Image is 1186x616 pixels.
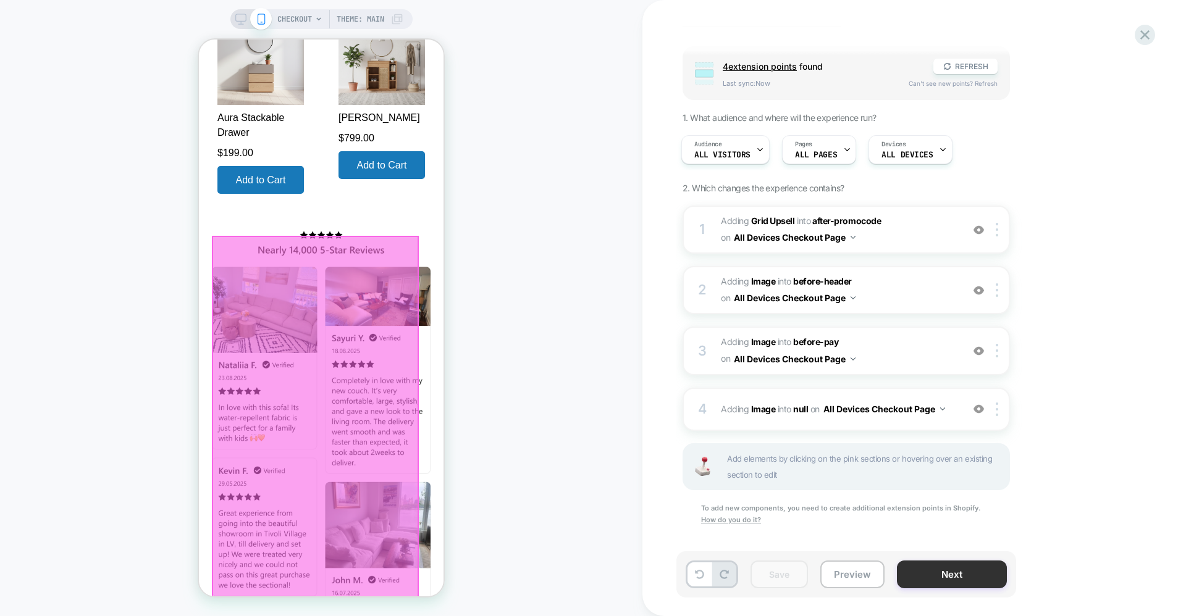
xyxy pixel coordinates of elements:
[337,9,384,29] span: Theme: MAIN
[751,336,776,347] b: Image
[974,404,984,414] img: crossed eye
[751,215,795,226] b: Grid Upsell
[721,230,730,245] span: on
[778,336,791,347] span: INTO
[140,112,226,139] button: Add to Cart
[810,401,820,417] span: on
[19,127,105,154] button: Add to Cart
[778,276,791,286] span: INTO
[751,560,808,588] button: Save
[694,151,751,159] span: All Visitors
[996,223,998,236] img: close
[683,183,844,193] span: 2. Which changes the experience contains?
[795,140,812,149] span: Pages
[851,236,856,239] img: down arrow
[690,457,715,476] img: Joystick
[158,120,208,131] span: Add to Cart
[778,404,791,414] span: INTO
[721,351,730,366] span: on
[723,61,921,72] span: found
[940,407,945,410] img: down arrow
[793,276,852,286] span: before-header
[734,350,856,368] button: All Devices Checkout Page
[277,9,312,29] span: CHECKOUT
[701,515,761,524] u: How do you do it?
[683,112,876,123] span: 1. What audience and where will the experience run?
[974,285,984,296] img: crossed eye
[851,357,856,360] img: down arrow
[721,290,730,306] span: on
[820,560,885,588] button: Preview
[881,151,933,159] span: ALL DEVICES
[723,61,797,72] span: 4 extension point s
[933,59,998,74] button: REFRESH
[696,397,709,422] div: 4
[140,91,175,106] span: $799.00
[721,404,775,414] span: Adding
[881,140,906,149] span: Devices
[721,276,775,286] span: Adding
[996,402,998,416] img: close
[797,215,810,226] span: INTO
[734,289,856,307] button: All Devices Checkout Page
[721,215,795,226] span: Adding
[696,339,709,364] div: 3
[793,336,838,347] span: before-pay
[683,502,1010,527] div: To add new components, you need to create additional extension points in Shopify.
[696,217,709,242] div: 1
[721,336,775,347] span: Adding
[727,451,1003,483] span: Add elements by clicking on the pink sections or hovering over an existing section to edit
[812,215,881,226] span: after-promocode
[694,140,722,149] span: Audience
[37,135,87,146] span: Add to Cart
[140,73,221,83] span: [PERSON_NAME]
[974,346,984,356] img: crossed eye
[696,278,709,302] div: 2
[793,404,808,414] span: null
[974,225,984,235] img: crossed eye
[996,344,998,357] img: close
[823,400,945,418] button: All Devices Checkout Page
[795,151,837,159] span: ALL PAGES
[909,80,998,87] span: Can't see new points? Refresh
[851,296,856,299] img: down arrow
[19,106,54,121] span: $199.00
[19,73,86,98] span: Aura Stackable Drawer
[751,404,776,414] b: Image
[996,283,998,297] img: close
[734,228,856,246] button: All Devices Checkout Page
[723,79,896,88] span: Last sync: Now
[897,560,1007,588] button: Next
[751,276,776,286] b: Image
